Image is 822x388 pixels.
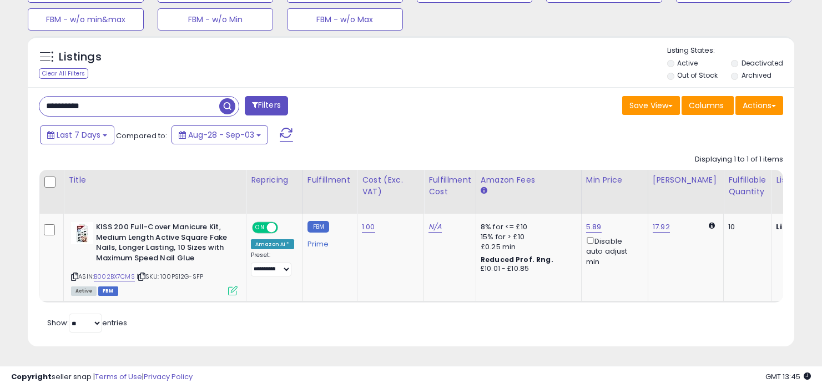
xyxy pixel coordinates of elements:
[481,264,573,274] div: £10.01 - £10.85
[428,221,442,233] a: N/A
[59,49,102,65] h5: Listings
[71,222,93,244] img: 41f5zwenkgL._SL40_.jpg
[481,255,553,264] b: Reduced Prof. Rng.
[742,70,771,80] label: Archived
[28,8,144,31] button: FBM - w/o min&max
[251,251,294,276] div: Preset:
[47,318,127,328] span: Show: entries
[144,371,193,382] a: Privacy Policy
[245,96,288,115] button: Filters
[481,222,573,232] div: 8% for <= £10
[653,174,719,186] div: [PERSON_NAME]
[428,174,471,198] div: Fulfillment Cost
[39,68,88,79] div: Clear All Filters
[11,371,52,382] strong: Copyright
[362,174,419,198] div: Cost (Exc. VAT)
[253,223,267,233] span: ON
[11,372,193,382] div: seller snap | |
[622,96,680,115] button: Save View
[307,235,349,249] div: Prime
[95,371,142,382] a: Terms of Use
[677,58,698,68] label: Active
[307,221,329,233] small: FBM
[481,232,573,242] div: 15% for > £10
[188,129,254,140] span: Aug-28 - Sep-03
[735,96,783,115] button: Actions
[586,235,639,267] div: Disable auto adjust min
[667,46,794,56] p: Listing States:
[98,286,118,296] span: FBM
[172,125,268,144] button: Aug-28 - Sep-03
[481,174,577,186] div: Amazon Fees
[682,96,734,115] button: Columns
[116,130,167,141] span: Compared to:
[287,8,403,31] button: FBM - w/o Max
[251,174,298,186] div: Repricing
[57,129,100,140] span: Last 7 Days
[689,100,724,111] span: Columns
[728,222,763,232] div: 10
[765,371,811,382] span: 2025-09-11 13:45 GMT
[40,125,114,144] button: Last 7 Days
[653,221,670,233] a: 17.92
[586,221,602,233] a: 5.89
[71,286,97,296] span: All listings currently available for purchase on Amazon
[481,242,573,252] div: £0.25 min
[71,222,238,294] div: ASIN:
[362,221,375,233] a: 1.00
[586,174,643,186] div: Min Price
[695,154,783,165] div: Displaying 1 to 1 of 1 items
[307,174,352,186] div: Fulfillment
[742,58,783,68] label: Deactivated
[276,223,294,233] span: OFF
[96,222,231,266] b: KISS 200 Full-Cover Manicure Kit, Medium Length Active Square Fake Nails, Longer Lasting, 10 Size...
[481,186,487,196] small: Amazon Fees.
[137,272,203,281] span: | SKU: 100PS12G-SFP
[251,239,294,249] div: Amazon AI *
[68,174,241,186] div: Title
[728,174,766,198] div: Fulfillable Quantity
[94,272,135,281] a: B002BX7CMS
[677,70,718,80] label: Out of Stock
[158,8,274,31] button: FBM - w/o Min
